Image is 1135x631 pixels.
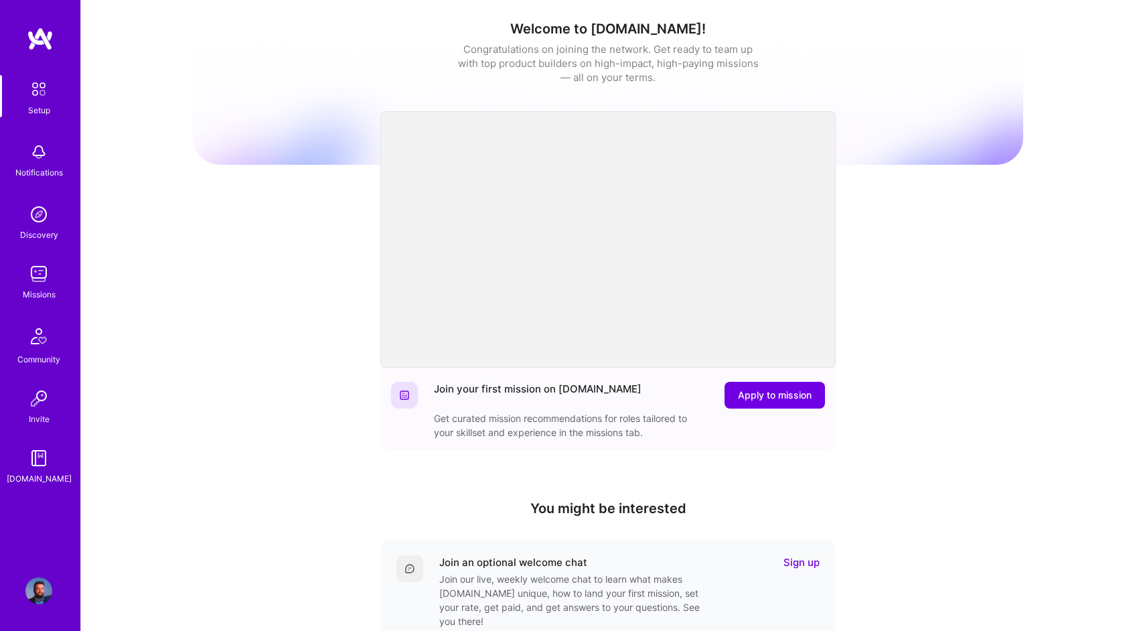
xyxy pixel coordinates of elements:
[29,412,50,426] div: Invite
[23,287,56,301] div: Missions
[725,382,825,409] button: Apply to mission
[439,572,707,628] div: Join our live, weekly welcome chat to learn what makes [DOMAIN_NAME] unique, how to land your fir...
[22,577,56,604] a: User Avatar
[738,389,812,402] span: Apply to mission
[380,500,836,516] h4: You might be interested
[434,382,641,409] div: Join your first mission on [DOMAIN_NAME]
[25,385,52,412] img: Invite
[23,320,55,352] img: Community
[25,139,52,165] img: bell
[27,27,54,51] img: logo
[28,103,50,117] div: Setup
[17,352,60,366] div: Community
[457,42,759,84] div: Congratulations on joining the network. Get ready to team up with top product builders on high-im...
[25,261,52,287] img: teamwork
[25,445,52,472] img: guide book
[25,75,53,103] img: setup
[399,390,410,401] img: Website
[193,21,1023,37] h1: Welcome to [DOMAIN_NAME]!
[380,111,836,368] iframe: video
[15,165,63,180] div: Notifications
[439,555,587,569] div: Join an optional welcome chat
[25,201,52,228] img: discovery
[783,555,820,569] a: Sign up
[404,563,415,574] img: Comment
[20,228,58,242] div: Discovery
[434,411,702,439] div: Get curated mission recommendations for roles tailored to your skillset and experience in the mis...
[25,577,52,604] img: User Avatar
[7,472,72,486] div: [DOMAIN_NAME]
